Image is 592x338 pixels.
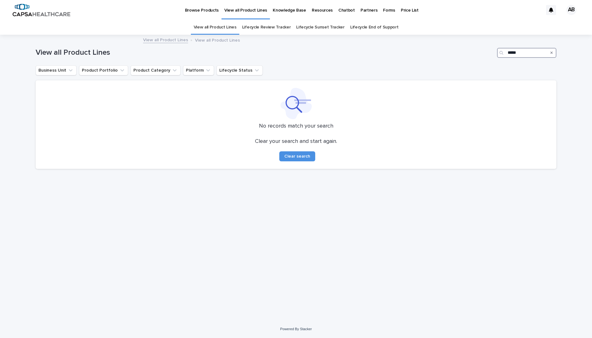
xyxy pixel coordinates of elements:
[284,154,310,159] span: Clear search
[296,20,345,35] a: Lifecycle Sunset Tracker
[43,123,549,130] p: No records match your search
[566,5,576,15] div: AB
[242,20,291,35] a: Lifecycle Review Tracker
[36,65,77,75] button: Business Unit
[497,48,556,58] input: Search
[216,65,263,75] button: Lifecycle Status
[131,65,181,75] button: Product Category
[36,48,495,57] h1: View all Product Lines
[183,65,214,75] button: Platform
[194,20,236,35] a: View all Product Lines
[255,138,337,145] p: Clear your search and start again.
[143,36,188,43] a: View all Product Lines
[279,151,315,161] button: Clear search
[350,20,399,35] a: Lifecycle End of Support
[280,327,312,331] a: Powered By Stacker
[195,36,240,43] p: View all Product Lines
[12,4,70,16] img: B5p4sRfuTuC72oLToeu7
[79,65,128,75] button: Product Portfolio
